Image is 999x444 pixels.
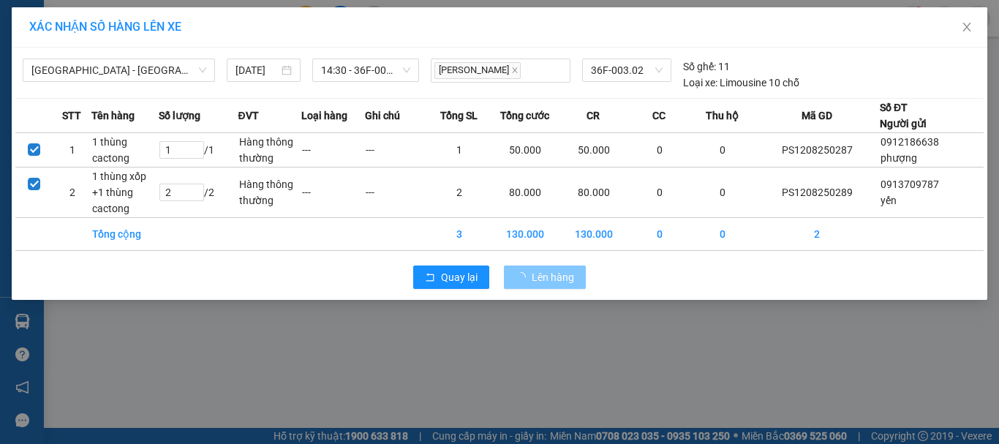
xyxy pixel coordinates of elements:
[321,59,411,81] span: 14:30 - 36F-003.02
[961,21,973,33] span: close
[16,85,206,116] span: 324B [PERSON_NAME] [GEOGRAPHIC_DATA]
[238,108,259,124] span: ĐVT
[91,108,135,124] span: Tên hàng
[628,168,692,218] td: 0
[425,272,435,284] span: rollback
[532,269,574,285] span: Lên hàng
[691,218,755,251] td: 0
[428,168,491,218] td: 2
[491,133,559,168] td: 50.000
[165,31,283,47] strong: PHIẾU GỬI HÀNG
[881,152,917,164] span: phượng
[159,64,288,78] strong: : [DOMAIN_NAME]
[159,108,200,124] span: Số lượng
[434,62,521,79] span: [PERSON_NAME]
[880,99,927,132] div: Số ĐT Người gửi
[16,85,206,116] span: VP gửi:
[511,67,519,74] span: close
[691,133,755,168] td: 0
[91,168,159,218] td: 1 thùng xốp +1 thùng cactong
[53,168,91,218] td: 2
[652,108,666,124] span: CC
[31,59,206,81] span: Thanh Hóa - Tây Hồ (HN)
[691,168,755,218] td: 0
[683,75,799,91] div: Limousine 10 chỗ
[504,266,586,289] button: Lên hàng
[235,62,278,78] input: 12/08/2025
[491,168,559,218] td: 80.000
[176,50,271,61] strong: Hotline : 0889 23 23 23
[946,7,987,48] button: Close
[428,133,491,168] td: 1
[500,108,549,124] span: Tổng cước
[91,218,159,251] td: Tổng cộng
[881,178,939,190] span: 0913709787
[683,59,716,75] span: Số ghế:
[587,108,600,124] span: CR
[491,218,559,251] td: 130.000
[365,108,400,124] span: Ghi chú
[53,133,91,168] td: 1
[516,272,532,282] span: loading
[62,108,81,124] span: STT
[413,266,489,289] button: rollbackQuay lại
[428,218,491,251] td: 3
[802,108,832,124] span: Mã GD
[301,108,347,124] span: Loại hàng
[755,133,880,168] td: PS1208250287
[683,59,730,75] div: 11
[559,168,627,218] td: 80.000
[159,133,238,168] td: / 1
[881,195,897,206] span: yến
[159,66,193,77] span: Website
[559,218,627,251] td: 130.000
[124,13,323,29] strong: CÔNG TY TNHH VĨNH QUANG
[29,20,181,34] span: XÁC NHẬN SỐ HÀNG LÊN XE
[159,168,238,218] td: / 2
[755,168,880,218] td: PS1208250289
[755,218,880,251] td: 2
[559,133,627,168] td: 50.000
[238,168,302,218] td: Hàng thông thường
[10,14,72,75] img: logo
[301,168,365,218] td: ---
[683,75,717,91] span: Loại xe:
[91,133,159,168] td: 1 thùng cactong
[628,133,692,168] td: 0
[706,108,739,124] span: Thu hộ
[365,133,429,168] td: ---
[238,133,302,168] td: Hàng thông thường
[440,108,478,124] span: Tổng SL
[301,133,365,168] td: ---
[628,218,692,251] td: 0
[591,59,663,81] span: 36F-003.02
[365,168,429,218] td: ---
[441,269,478,285] span: Quay lại
[881,136,939,148] span: 0912186638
